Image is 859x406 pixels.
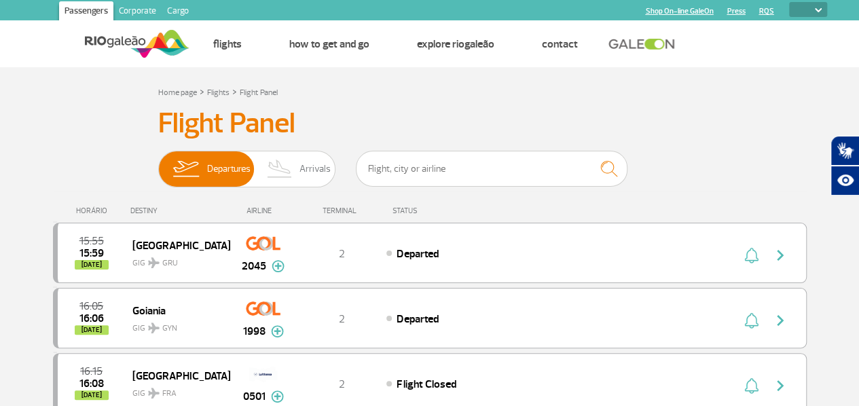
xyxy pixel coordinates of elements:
[79,236,104,246] span: 2025-08-27 15:55:00
[230,206,297,215] div: AIRLINE
[397,247,438,261] span: Departed
[158,107,701,141] h3: Flight Panel
[744,312,759,329] img: sino-painel-voo.svg
[240,88,278,98] a: Flight Panel
[130,206,230,215] div: DESTINY
[386,206,496,215] div: STATUS
[339,312,345,326] span: 2
[158,88,197,98] a: Home page
[289,37,369,51] a: How to get and go
[260,151,300,187] img: slider-desembarque
[207,151,251,187] span: Departures
[271,390,284,403] img: mais-info-painel-voo.svg
[830,136,859,196] div: Plugin de acessibilidade da Hand Talk.
[542,37,578,51] a: Contact
[744,247,759,263] img: sino-painel-voo.svg
[232,84,237,99] a: >
[397,312,438,326] span: Departed
[830,136,859,166] button: Abrir tradutor de língua de sinais.
[200,84,204,99] a: >
[79,314,104,323] span: 2025-08-27 16:06:57
[645,7,713,16] a: Shop On-line GaleOn
[80,367,103,376] span: 2025-08-27 16:15:00
[132,315,219,335] span: GIG
[148,388,160,399] img: destiny_airplane.svg
[417,37,494,51] a: Explore RIOgaleão
[164,151,207,187] img: slider-embarque
[79,379,104,388] span: 2025-08-27 16:08:17
[132,250,219,270] span: GIG
[243,323,266,339] span: 1998
[772,377,788,394] img: seta-direita-painel-voo.svg
[272,260,285,272] img: mais-info-painel-voo.svg
[242,258,266,274] span: 2045
[339,377,345,391] span: 2
[75,390,109,400] span: [DATE]
[271,325,284,337] img: mais-info-painel-voo.svg
[297,206,386,215] div: TERMINAL
[148,257,160,268] img: destiny_airplane.svg
[299,151,331,187] span: Arrivals
[59,1,113,23] a: Passengers
[148,322,160,333] img: destiny_airplane.svg
[207,88,230,98] a: Flights
[356,151,627,187] input: Flight, city or airline
[397,377,456,391] span: Flight Closed
[132,301,219,319] span: Goiania
[132,236,219,254] span: [GEOGRAPHIC_DATA]
[132,367,219,384] span: [GEOGRAPHIC_DATA]
[162,388,177,400] span: FRA
[57,206,131,215] div: HORÁRIO
[162,1,194,23] a: Cargo
[75,260,109,270] span: [DATE]
[727,7,745,16] a: Press
[243,388,266,405] span: 0501
[79,301,103,311] span: 2025-08-27 16:05:00
[339,247,345,261] span: 2
[113,1,162,23] a: Corporate
[772,247,788,263] img: seta-direita-painel-voo.svg
[79,248,104,258] span: 2025-08-27 15:59:00
[132,380,219,400] span: GIG
[772,312,788,329] img: seta-direita-painel-voo.svg
[162,257,178,270] span: GRU
[213,37,242,51] a: Flights
[759,7,773,16] a: RQS
[744,377,759,394] img: sino-painel-voo.svg
[830,166,859,196] button: Abrir recursos assistivos.
[162,322,177,335] span: GYN
[75,325,109,335] span: [DATE]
